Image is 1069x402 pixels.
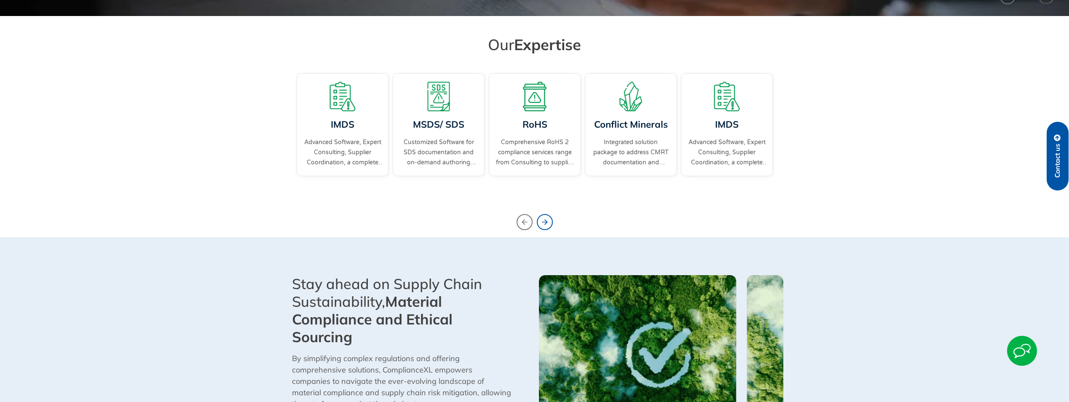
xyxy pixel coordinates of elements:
[1047,122,1069,190] a: Contact us
[679,71,775,195] div: 3 / 4
[413,118,464,130] a: MSDS/ SDS
[399,137,478,168] a: Customized Software for SDS documentation and on-demand authoring services
[514,35,581,54] span: Expertise
[594,118,667,130] a: Conflict Minerals
[520,82,549,111] img: A board with a warning sign
[1054,144,1061,178] span: Contact us
[487,71,583,195] div: 1 / 4
[391,71,487,195] div: 4 / 4
[295,71,391,195] div: 3 / 4
[299,35,771,54] h2: Our
[592,137,670,168] a: Integrated solution package to address CMRT documentation and supplier engagement.
[616,82,646,111] img: A representation of minerals
[292,292,453,346] b: Material Compliance and Ethical Sourcing
[295,71,775,195] div: Carousel | Horizontal scrolling: Arrow Left & Right
[496,137,574,168] a: Comprehensive RoHS 2 compliance services range from Consulting to supplier engagement...
[1007,336,1037,366] img: Start Chat
[537,214,553,230] div: Next slide
[328,82,357,111] img: A list board with a warning
[517,214,533,230] div: Previous slide
[331,118,354,130] a: IMDS
[424,82,453,111] img: A warning board with SDS displaying
[688,137,766,168] a: Advanced Software, Expert Consulting, Supplier Coordination, a complete IMDS solution.
[522,118,547,130] a: RoHS
[712,82,742,111] img: A list board with a warning
[583,71,679,195] div: 2 / 4
[292,275,530,346] div: Stay ahead on Supply Chain Sustainability,
[715,118,739,130] a: IMDS
[303,137,382,168] a: Advanced Software, Expert Consulting, Supplier Coordination, a complete IMDS solution.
